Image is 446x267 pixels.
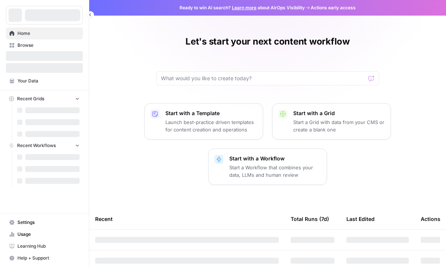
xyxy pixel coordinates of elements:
div: Actions [421,209,440,229]
a: Usage [6,228,83,240]
span: Your Data [17,78,80,84]
span: Settings [17,219,80,226]
span: Actions early access [311,4,356,11]
div: Last Edited [346,209,375,229]
span: Browse [17,42,80,49]
a: Settings [6,216,83,228]
p: Start a Grid with data from your CMS or create a blank one [293,118,385,133]
span: Recent Grids [17,95,44,102]
a: Browse [6,39,83,51]
button: Start with a TemplateLaunch best-practice driven templates for content creation and operations [144,103,263,140]
button: Start with a GridStart a Grid with data from your CMS or create a blank one [272,103,391,140]
button: Recent Workflows [6,140,83,151]
span: Help + Support [17,255,80,261]
a: Home [6,27,83,39]
span: Home [17,30,80,37]
span: Learning Hub [17,243,80,250]
p: Launch best-practice driven templates for content creation and operations [165,118,257,133]
a: Learning Hub [6,240,83,252]
p: Start with a Workflow [229,155,321,162]
div: Total Runs (7d) [291,209,329,229]
a: Your Data [6,75,83,87]
a: Learn more [232,5,256,10]
button: Start with a WorkflowStart a Workflow that combines your data, LLMs and human review [208,149,327,185]
p: Start with a Grid [293,110,385,117]
p: Start with a Template [165,110,257,117]
span: Usage [17,231,80,238]
span: Ready to win AI search? about AirOps Visibility [180,4,305,11]
h1: Let's start your next content workflow [185,36,350,48]
button: Help + Support [6,252,83,264]
div: Recent [95,209,279,229]
input: What would you like to create today? [161,75,365,82]
button: Recent Grids [6,93,83,104]
span: Recent Workflows [17,142,56,149]
p: Start a Workflow that combines your data, LLMs and human review [229,164,321,179]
